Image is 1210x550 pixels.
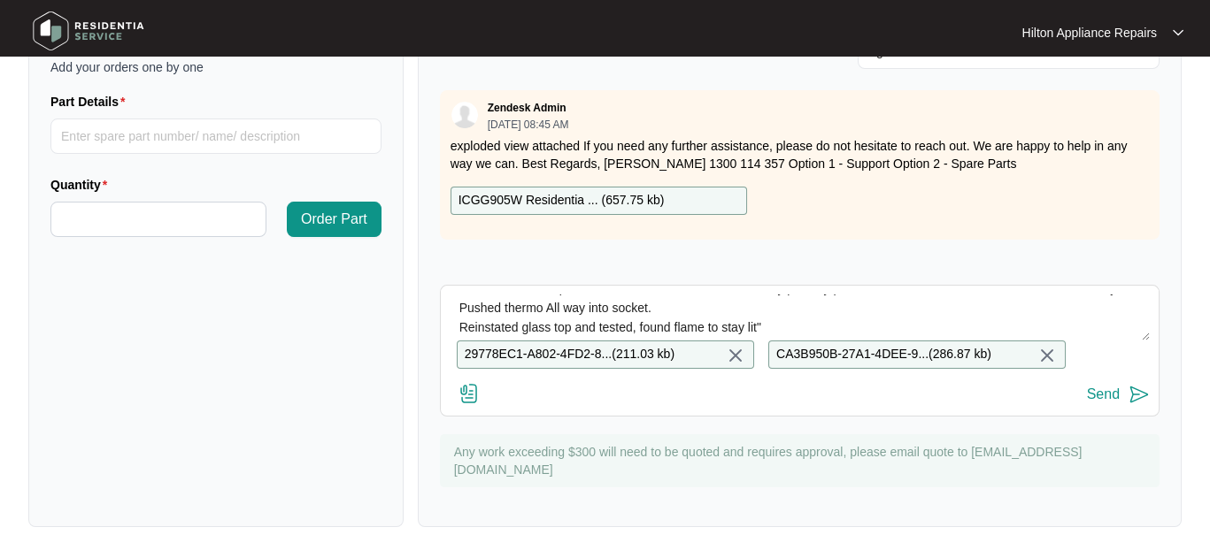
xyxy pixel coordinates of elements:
[50,118,381,154] input: Part Details
[27,4,150,57] img: residentia service logo
[488,101,566,115] p: Zendesk Admin
[451,102,478,128] img: user.svg
[451,137,1149,172] p: exploded view attached If you need any further assistance, please do not hesitate to reach out. W...
[1021,24,1157,42] p: Hilton Appliance Repairs
[1087,386,1120,402] div: Send
[488,119,569,130] p: [DATE] 08:45 AM
[1173,28,1183,37] img: dropdown arrow
[450,294,1150,340] textarea: Update from Plumbing "Start 1015 Finish 1045 Attended property for wok burner not staying lit Upo...
[301,209,367,230] span: Order Part
[465,345,674,364] p: 29778EC1-A802-4FD2-8... ( 211.03 kb )
[1129,384,1150,405] img: send-icon.svg
[51,202,266,236] input: Quantity
[1087,383,1150,407] button: Send
[50,176,114,194] label: Quantity
[459,383,480,404] img: file-attachment-doc.svg
[454,443,1151,478] p: Any work exceeding $300 will need to be quoted and requires approval, please email quote to [EMAI...
[725,345,746,366] img: close
[776,345,991,364] p: CA3B950B-27A1-4DEE-9... ( 286.87 kb )
[1037,345,1058,366] img: close
[50,93,133,111] label: Part Details
[459,191,665,210] p: ICGG905W Residentia ... ( 657.75 kb )
[50,58,381,76] p: Add your orders one by one
[287,202,381,237] button: Order Part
